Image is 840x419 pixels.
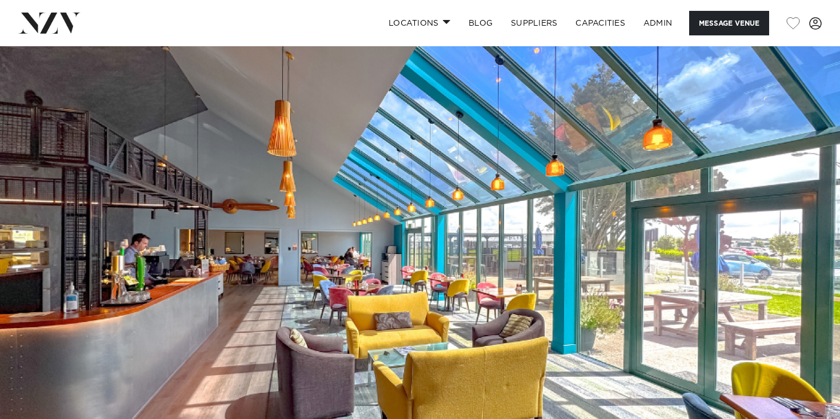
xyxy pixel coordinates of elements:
button: Message Venue [689,11,769,35]
a: ADMIN [634,11,681,35]
a: BLOG [459,11,502,35]
a: SUPPLIERS [502,11,566,35]
a: Capacities [566,11,634,35]
a: Locations [379,11,459,35]
img: nzv-logo.png [18,13,81,33]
